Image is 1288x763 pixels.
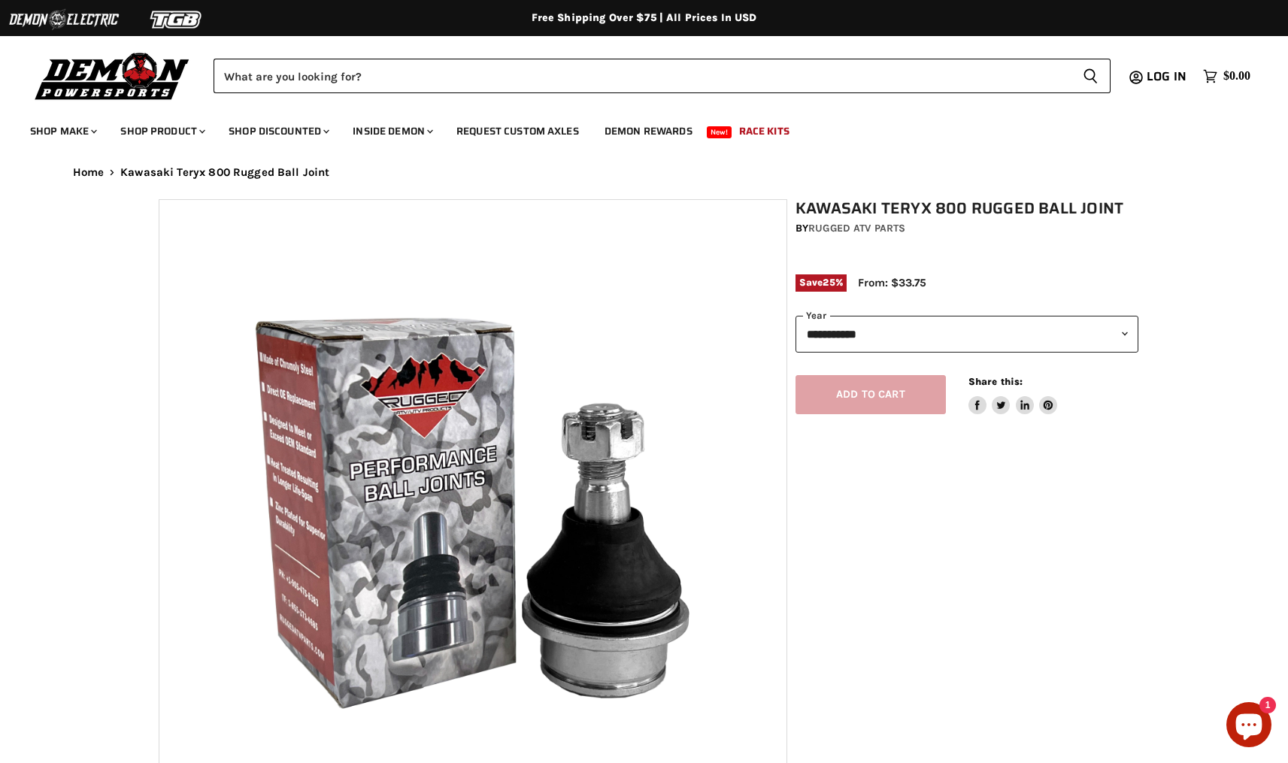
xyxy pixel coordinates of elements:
span: Save % [796,274,847,291]
span: Share this: [968,376,1023,387]
form: Product [214,59,1111,93]
a: Request Custom Axles [445,116,590,147]
a: Home [73,166,105,179]
a: Rugged ATV Parts [808,222,905,235]
a: Shop Discounted [217,116,338,147]
div: Free Shipping Over $75 | All Prices In USD [43,11,1246,25]
ul: Main menu [19,110,1247,147]
nav: Breadcrumbs [43,166,1246,179]
div: by [796,220,1138,237]
a: Inside Demon [341,116,442,147]
img: Demon Powersports [30,49,195,102]
a: Shop Make [19,116,106,147]
span: From: $33.75 [858,276,926,289]
span: Log in [1147,67,1186,86]
h1: Kawasaki Teryx 800 Rugged Ball Joint [796,199,1138,218]
img: TGB Logo 2 [120,5,233,34]
aside: Share this: [968,375,1058,415]
a: Race Kits [728,116,801,147]
a: Demon Rewards [593,116,704,147]
span: $0.00 [1223,69,1250,83]
button: Search [1071,59,1111,93]
span: New! [707,126,732,138]
img: Demon Electric Logo 2 [8,5,120,34]
input: Search [214,59,1071,93]
span: Kawasaki Teryx 800 Rugged Ball Joint [120,166,329,179]
a: $0.00 [1196,65,1258,87]
a: Shop Product [109,116,214,147]
select: year [796,316,1138,353]
a: Log in [1140,70,1196,83]
inbox-online-store-chat: Shopify online store chat [1222,702,1276,751]
span: 25 [823,277,835,288]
